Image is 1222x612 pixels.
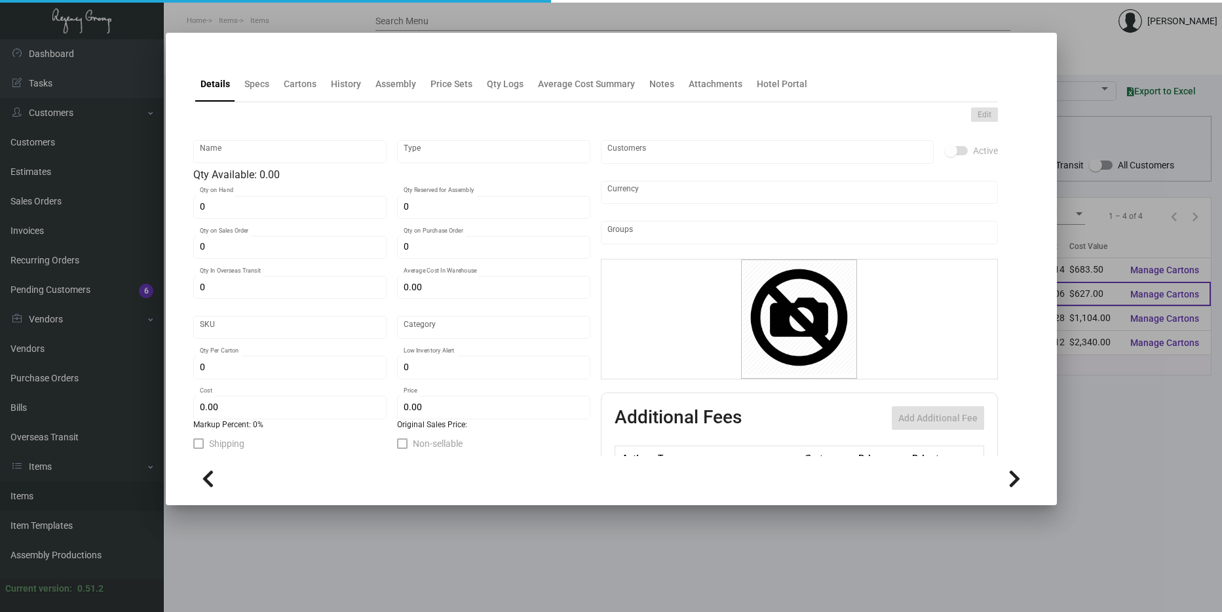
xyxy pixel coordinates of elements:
[655,446,801,469] th: Type
[331,77,361,91] div: History
[689,77,742,91] div: Attachments
[649,77,674,91] div: Notes
[244,77,269,91] div: Specs
[855,446,909,469] th: Price
[193,167,590,183] div: Qty Available: 0.00
[538,77,635,91] div: Average Cost Summary
[413,436,463,451] span: Non-sellable
[487,77,524,91] div: Qty Logs
[284,77,316,91] div: Cartons
[971,107,998,122] button: Edit
[898,413,978,423] span: Add Additional Fee
[801,446,855,469] th: Cost
[209,436,244,451] span: Shipping
[615,406,742,430] h2: Additional Fees
[973,143,998,159] span: Active
[909,446,968,469] th: Price type
[430,77,472,91] div: Price Sets
[607,227,991,238] input: Add new..
[978,109,991,121] span: Edit
[77,582,104,596] div: 0.51.2
[607,147,926,157] input: Add new..
[892,406,984,430] button: Add Additional Fee
[615,446,655,469] th: Active
[5,582,72,596] div: Current version:
[375,77,416,91] div: Assembly
[200,77,230,91] div: Details
[757,77,807,91] div: Hotel Portal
